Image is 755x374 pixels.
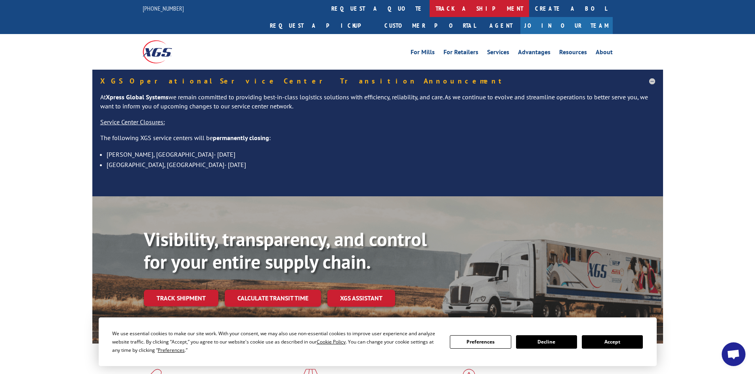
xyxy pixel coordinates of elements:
a: Advantages [518,49,550,58]
a: Request a pickup [264,17,378,34]
a: Agent [482,17,520,34]
span: Preferences [158,347,185,353]
p: The following XGS service centers will be : [100,133,655,149]
a: XGS ASSISTANT [327,290,395,307]
button: Preferences [450,335,511,349]
a: About [596,49,613,58]
a: Track shipment [144,290,218,306]
strong: Xpress Global Systems [106,93,168,101]
a: For Mills [411,49,435,58]
div: Cookie Consent Prompt [99,317,657,366]
button: Accept [582,335,643,349]
h5: XGS Operational Service Center Transition Announcement [100,78,655,85]
a: Services [487,49,509,58]
a: Join Our Team [520,17,613,34]
a: Calculate transit time [225,290,321,307]
strong: permanently closing [213,134,269,142]
a: [PHONE_NUMBER] [143,4,184,12]
span: Cookie Policy [317,338,346,345]
a: Resources [559,49,587,58]
p: At we remain committed to providing best-in-class logistics solutions with efficiency, reliabilit... [100,93,655,118]
a: Open chat [722,342,745,366]
button: Decline [516,335,577,349]
u: Service Center Closures: [100,118,165,126]
a: For Retailers [443,49,478,58]
a: Customer Portal [378,17,482,34]
li: [GEOGRAPHIC_DATA], [GEOGRAPHIC_DATA]- [DATE] [107,159,655,170]
li: [PERSON_NAME], [GEOGRAPHIC_DATA]- [DATE] [107,149,655,159]
b: Visibility, transparency, and control for your entire supply chain. [144,227,427,274]
div: We use essential cookies to make our site work. With your consent, we may also use non-essential ... [112,329,440,354]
